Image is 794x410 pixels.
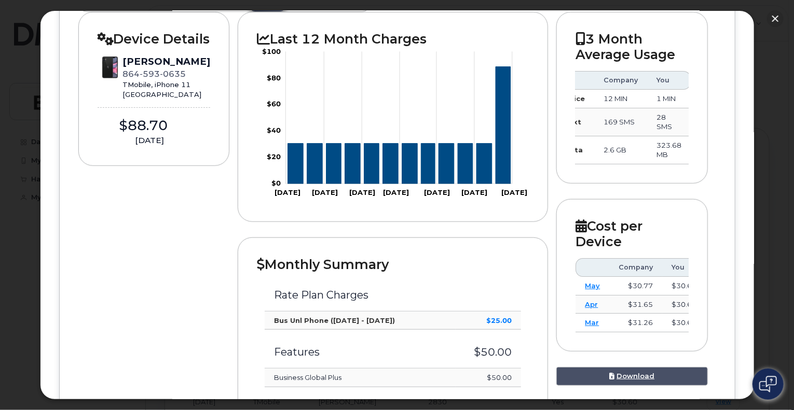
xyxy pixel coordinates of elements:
[556,367,707,386] a: Download
[312,189,338,197] tspan: [DATE]
[274,346,447,358] h3: Features
[274,289,512,301] h3: Rate Plan Charges
[662,277,706,295] td: $30.60
[576,218,688,250] h2: Cost per Device
[486,316,512,324] strong: $25.00
[462,189,488,197] tspan: [DATE]
[262,47,528,197] g: Chart
[585,300,598,308] a: Apr
[609,314,662,332] td: $31.26
[288,67,511,184] g: Series
[662,314,706,332] td: $30.60
[609,258,662,277] th: Company
[662,258,706,277] th: You
[275,189,300,197] tspan: [DATE]
[501,189,527,197] tspan: [DATE]
[257,257,529,272] h2: Monthly Summary
[662,295,706,314] td: $30.60
[274,316,395,324] strong: Bus Unl Phone ([DATE] - [DATE])
[271,179,281,188] tspan: $0
[265,369,456,387] td: Business Global Plus
[350,189,376,197] tspan: [DATE]
[609,295,662,314] td: $31.65
[425,189,450,197] tspan: [DATE]
[585,318,599,327] a: Mar
[609,277,662,295] td: $30.77
[384,189,409,197] tspan: [DATE]
[759,376,777,392] img: Open chat
[585,281,600,290] a: May
[465,346,512,358] h3: $50.00
[456,369,521,387] td: $50.00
